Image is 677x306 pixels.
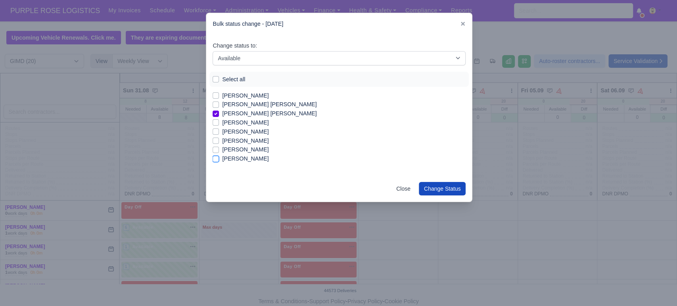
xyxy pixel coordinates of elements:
[222,109,316,118] label: [PERSON_NAME] [PERSON_NAME]
[222,145,268,154] label: [PERSON_NAME]
[534,214,677,306] iframe: Chat Widget
[391,182,416,195] a: Close
[206,13,472,35] div: Bulk status change - [DATE]
[222,75,245,84] label: Select all
[222,118,268,127] label: [PERSON_NAME]
[222,100,316,109] label: [PERSON_NAME] [PERSON_NAME]
[222,154,268,163] label: [PERSON_NAME]
[222,136,268,145] label: [PERSON_NAME]
[213,41,257,50] label: Change status to:
[222,91,268,100] label: [PERSON_NAME]
[419,182,466,195] button: Change Status
[222,127,268,136] label: [PERSON_NAME]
